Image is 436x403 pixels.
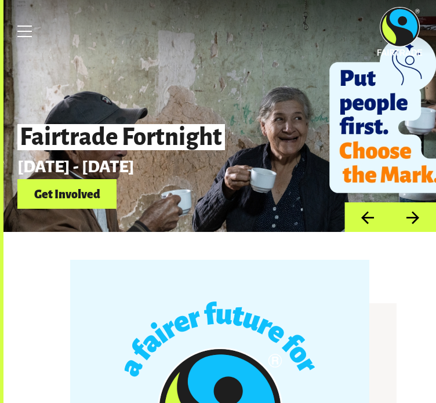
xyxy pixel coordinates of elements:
img: Fairtrade Australia New Zealand logo [377,7,422,56]
a: Get Involved [17,179,117,209]
span: Fairtrade Fortnight [17,124,225,150]
p: [DATE] - [DATE] [17,157,427,176]
button: Next [390,202,436,232]
a: Toggle Menu [10,17,39,46]
button: Previous [344,202,390,232]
